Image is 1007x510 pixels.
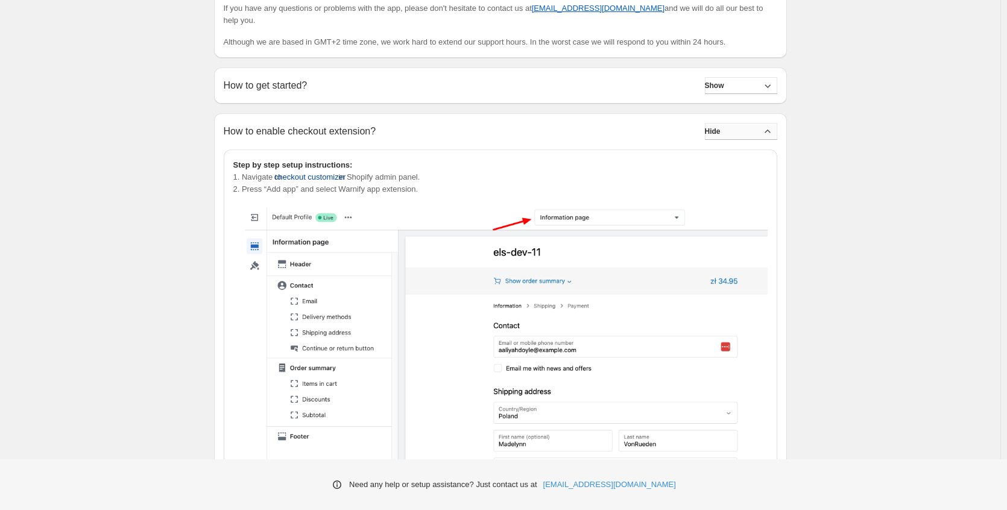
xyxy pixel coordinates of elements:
p: If you have any questions or problems with the app, please don't hesitate to contact us at and we... [224,2,777,27]
button: checkout customizer [274,168,346,187]
a: [EMAIL_ADDRESS][DOMAIN_NAME] [532,4,664,13]
p: 2. Press “Add app” and select Warnify app extension. [233,183,768,195]
button: Show [705,77,777,94]
strong: Step by step setup instructions: [233,160,353,169]
a: [EMAIL_ADDRESS][DOMAIN_NAME] [543,479,676,491]
span: Show [705,81,724,90]
span: checkout customizer [274,171,346,183]
p: 1. Navigate to in Shopify admin panel. [233,171,768,183]
h2: How to enable checkout extension? [224,125,376,137]
p: Although we are based in GMT+2 time zone, we work hard to extend our support hours. In the worst ... [224,36,777,48]
h2: How to get started? [224,80,308,91]
span: Hide [705,127,721,136]
button: Hide [705,123,777,140]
